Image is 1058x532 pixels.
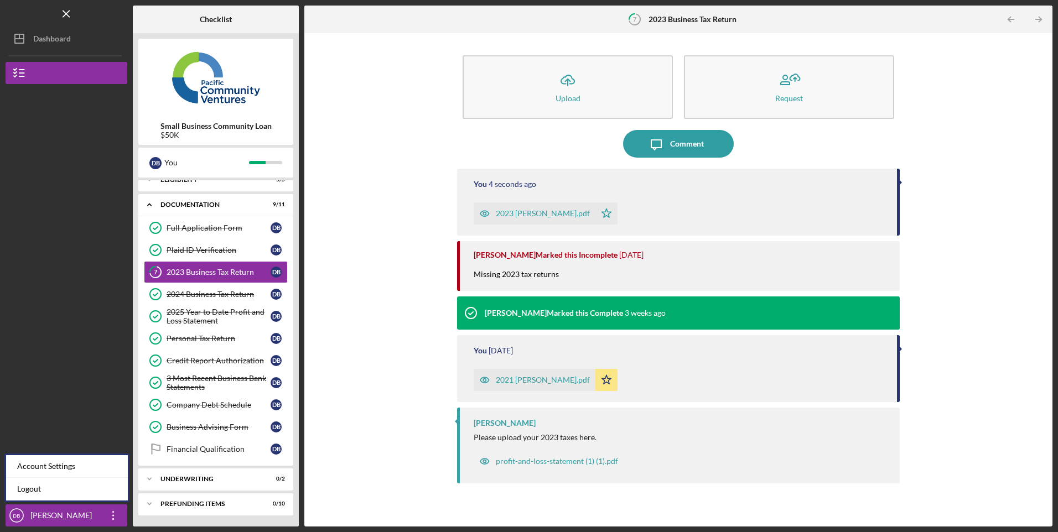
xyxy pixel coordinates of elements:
[6,504,127,526] button: DB[PERSON_NAME]
[33,28,71,53] div: Dashboard
[474,202,618,225] button: 2023 [PERSON_NAME].pdf
[167,423,271,431] div: Business Advising Form
[649,15,737,24] b: 2023 Business Tax Return
[164,153,249,172] div: You
[684,55,894,119] button: Request
[167,445,271,453] div: Financial Qualification
[485,309,623,317] div: [PERSON_NAME] Marked this Complete
[474,346,487,355] div: You
[13,513,20,519] text: DB
[556,94,580,102] div: Upload
[144,438,288,460] a: Financial QualificationDB
[271,399,282,410] div: D B
[271,311,282,322] div: D B
[619,251,644,259] time: 2025-08-27 21:47
[271,377,282,388] div: D B
[28,504,100,529] div: [PERSON_NAME]
[474,419,536,427] div: [PERSON_NAME]
[474,433,597,442] div: Please upload your 2023 taxes here.
[265,201,285,208] div: 9 / 11
[474,369,618,391] button: 2021 [PERSON_NAME].pdf
[167,307,271,325] div: 2025 Year to Date Profit and Loss Statement
[144,372,288,394] a: 3 Most Recent Business Bank StatementsDB
[144,416,288,438] a: Business Advising FormDB
[167,374,271,392] div: 3 Most Recent Business Bank Statements
[160,122,272,131] b: Small Business Community Loan
[265,476,285,482] div: 0 / 2
[271,444,282,455] div: D B
[6,455,128,478] div: Account Settings
[144,217,288,239] a: Full Application FormDB
[167,334,271,343] div: Personal Tax Return
[167,246,271,254] div: Plaid ID Verification
[489,346,513,355] time: 2025-08-02 20:20
[160,476,257,482] div: Underwriting
[160,500,257,507] div: Prefunding Items
[144,327,288,350] a: Personal Tax ReturnDB
[474,180,487,189] div: You
[160,131,272,139] div: $50K
[625,309,666,317] time: 2025-08-06 17:59
[167,400,271,409] div: Company Debt Schedule
[138,44,293,111] img: Product logo
[6,28,127,50] button: Dashboard
[271,355,282,366] div: D B
[474,269,570,291] div: Missing 2023 tax returns
[144,305,288,327] a: 2025 Year to Date Profit and Loss StatementDB
[496,457,618,466] div: profit-and-loss-statement (1) (1).pdf
[160,201,257,208] div: Documentation
[463,55,673,119] button: Upload
[670,130,704,158] div: Comment
[474,251,618,259] div: [PERSON_NAME] Marked this Incomplete
[167,356,271,365] div: Credit Report Authorization
[271,289,282,300] div: D B
[200,15,232,24] b: Checklist
[496,209,590,218] div: 2023 [PERSON_NAME].pdf
[496,375,590,384] div: 2021 [PERSON_NAME].pdf
[167,268,271,277] div: 2023 Business Tax Return
[167,223,271,232] div: Full Application Form
[144,350,288,372] a: Credit Report AuthorizationDB
[144,261,288,283] a: 72023 Business Tax ReturnDB
[474,450,624,472] button: profit-and-loss-statement (1) (1).pdf
[271,244,282,255] div: D B
[265,500,285,507] div: 0 / 10
[633,15,637,23] tspan: 7
[144,283,288,305] a: 2024 Business Tax ReturnDB
[149,157,162,169] div: D B
[167,290,271,299] div: 2024 Business Tax Return
[271,421,282,432] div: D B
[271,222,282,233] div: D B
[144,394,288,416] a: Company Debt ScheduleDB
[489,180,536,189] time: 2025-08-29 18:34
[623,130,734,158] button: Comment
[144,239,288,261] a: Plaid ID VerificationDB
[6,478,128,500] a: Logout
[271,267,282,278] div: D B
[271,333,282,344] div: D B
[154,269,158,276] tspan: 7
[775,94,803,102] div: Request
